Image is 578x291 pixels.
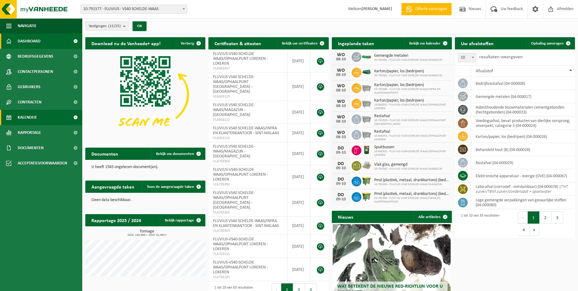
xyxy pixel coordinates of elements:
div: DO [335,177,347,182]
img: HK-XK-22-GN-00 [361,69,372,75]
button: OK [133,21,147,31]
div: 1 tot 10 van 33 resultaten [458,211,499,236]
img: HK-XC-10-GN-00 [361,54,372,59]
span: FLUVIUS VS40 SCHELDE-WAAS/INFRA EN KLANTENKANTOOR - SINT-NIKLAAS [213,219,279,228]
div: 09-10 [335,182,347,186]
div: DO [335,146,347,151]
a: Bekijk uw documenten [151,148,205,160]
span: Offerte aanvragen [414,6,449,12]
button: Verberg [176,37,205,49]
img: WB-2500-GAL-GY-01 [361,98,372,108]
div: WO [335,115,347,120]
td: bedrijfsrestafval (04-000008) [471,77,575,90]
span: Pmd (plastiek, metaal, drankkartons) (bedrijven) [374,192,449,196]
img: WB-1100-HPE-GN-50 [361,191,372,202]
a: Offerte aanvragen [401,3,452,15]
div: WO [335,68,347,73]
span: Gemengde metalen [374,53,442,58]
span: FLUVIUS VS40 SCHELDE-WAAS/OPHAALPUNT [GEOGRAPHIC_DATA] - [GEOGRAPHIC_DATA] [213,75,255,94]
p: U heeft 1565 ongelezen document(en). [91,165,199,169]
td: [DATE] [288,73,311,101]
span: 10-848331 - FLUVIUS-VS40-SCHELDE WAAS/OPHAALPUNT LOKEREN [374,103,449,110]
span: VLA903437 [213,66,283,71]
td: karton/papier, los (bedrijven) (04-000026) [471,130,575,143]
td: [DATE] [288,124,311,142]
span: FLUVIUS-VS40-SCHELDE WAAS/OPHAALPUNT LOKEREN - LOKEREN [213,260,268,275]
span: Ophaling aanvragen [531,41,564,45]
span: FLUVIUS-VS40-SCHELDE WAAS/OPHAALPUNT LOKEREN - LOKEREN [213,237,268,251]
span: Vlak glas, gemengd [374,162,442,167]
span: FLUVIUS VS40 SCHELDE-WAAS/INFRA EN KLANTENKANTOOR - SINT-NIKLAAS [213,126,279,135]
button: 2 [540,211,551,224]
span: Restafval [374,129,449,134]
span: Karton/papier, los (bedrijven) [374,69,442,74]
td: [DATE] [288,49,311,73]
span: VLA703363 [213,228,283,233]
span: 10-848331 - FLUVIUS-VS40-SCHELDE WAAS/OPHAALPUNT LOKEREN [374,150,449,157]
button: 1 [528,211,540,224]
h2: Certificaten & attesten [208,37,267,49]
span: VLA903122 [213,117,283,122]
button: Next [530,224,539,236]
div: 09-10 [335,166,347,171]
td: elektronische apparatuur - overige (OVE) (04-000067) [471,169,575,182]
span: 10 [458,53,476,62]
div: WO [335,130,347,135]
a: Bekijk rapportage [160,214,205,226]
span: VLA703396 [213,182,283,187]
img: LP-PA-00000-WDN-11 [361,160,372,171]
td: asbesthoudende bouwmaterialen cementgebonden (hechtgebonden) (04-000023) [471,103,575,117]
strong: [PERSON_NAME] [362,7,392,11]
span: VLA903123 [213,94,283,99]
span: Contracten [18,95,41,110]
span: 10-791577 - FLUVIUS - VS40 SCHELDE-WAAS [80,5,187,14]
a: Toon de aangevraagde taken [142,181,205,193]
div: 08-10 [335,73,347,77]
div: 09-10 [335,197,347,202]
span: FLUVIUS-VS40-SCHELDE WAAS/OPHAALPUNT LOKEREN - LOKEREN [213,52,268,66]
td: [DATE] [288,142,311,165]
div: 08-10 [335,104,347,108]
span: Rapportage [18,125,41,140]
td: lege gemengde verpakkingen van gevaarlijke stoffen (04-000080) [471,196,575,209]
td: labo-afval (corrosief - ontvlambaar) (04-000078) | [471,182,575,196]
span: Bekijk uw certificaten [282,41,317,45]
span: VLA703365 [213,210,283,215]
span: 10-791586 - FLUVIUS VS40 SCHELDE-WAAS/INFRA EN KLANTENKANTOOR [374,196,449,204]
span: 10-848331 - FLUVIUS-VS40-SCHELDE WAAS/OPHAALPUNT LOKEREN [374,134,449,142]
span: FLUVIUS VS40 SCHELDE-WAAS/MAGAZIJN - [GEOGRAPHIC_DATA] [213,103,255,117]
span: 10-791583 - FLUVIUS VS40 SCHELDE-WAAS/OPHAALPUNT [GEOGRAPHIC_DATA] [374,119,449,126]
span: Vestigingen [89,22,121,31]
i: THT zuiver/TBM zuiver/condensaat + spoelwater [476,185,568,194]
span: 10-791577 - FLUVIUS - VS40 SCHELDE-WAAS [81,5,187,13]
span: Documenten [18,140,44,156]
span: Gebruikers [18,79,41,95]
div: 08-10 [335,88,347,93]
td: behandeld hout (B) (04-000028) [471,143,575,156]
span: Karton/papier, los (bedrijven) [374,83,449,88]
div: WO [335,99,347,104]
button: 3 [551,211,563,224]
span: Spuitbussen [374,145,449,150]
div: 08-10 [335,120,347,124]
span: FLUVIUS-VS40-SCHELDE WAAS/OPHAALPUNT LOKEREN - LOKEREN [213,167,268,182]
span: Acceptatievoorwaarden [18,156,67,171]
span: Restafval [374,114,449,119]
img: PB-OT-0200-MET-00-03 [361,145,372,155]
td: [DATE] [288,189,311,217]
span: VLA703364 [213,159,283,164]
span: Pmd (plastiek, metaal, drankkartons) (bedrijven) [374,178,449,183]
img: Download de VHEPlus App [85,49,205,140]
td: [DATE] [288,235,311,258]
td: voedingsafval, bevat producten van dierlijke oorsprong, onverpakt, categorie 3 (04-000024) [471,117,575,130]
img: WB-2500-GAL-GY-01 [361,82,372,93]
span: Verberg [181,41,194,45]
h2: Download nu de Vanheede+ app! [85,37,167,49]
p: Geen data beschikbaar. [91,198,199,202]
img: WB-1100-HPE-GN-50 [361,176,372,186]
td: gemengde metalen (04-000017) [471,90,575,103]
span: FLUVIUS VS40 SCHELDE-WAAS/MAGAZIJN - [GEOGRAPHIC_DATA] [213,144,255,159]
td: restafval (04-000029) [471,156,575,169]
img: WB-2500-GAL-GY-01 [361,129,372,139]
span: Dashboard [18,34,41,49]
